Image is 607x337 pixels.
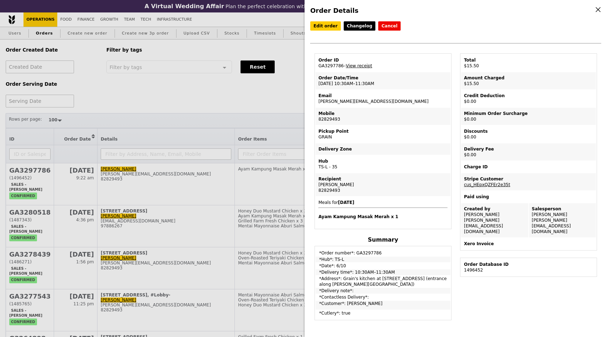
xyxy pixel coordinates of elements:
[532,206,593,212] div: Salesperson
[461,143,596,160] td: $0.00
[461,203,528,237] td: [PERSON_NAME] [PERSON_NAME][EMAIL_ADDRESS][DOMAIN_NAME]
[344,21,376,31] a: Changelog
[310,7,358,14] span: Order Details
[316,301,450,310] td: *Customer*: [PERSON_NAME]
[346,63,372,68] a: View receipt
[318,200,448,220] span: Meals for
[461,108,596,125] td: $0.00
[318,188,448,193] div: 82829493
[316,288,450,294] td: *Delivery note*:
[464,75,593,81] div: Amount Charged
[318,146,448,152] div: Delivery Zone
[464,241,593,247] div: Xero Invoice
[318,128,448,134] div: Pickup Point
[316,263,450,269] td: *Date*: 6/10
[315,236,452,243] h4: Summary
[316,294,450,300] td: *Contactless Delivery*:
[461,126,596,143] td: $0.00
[316,54,450,72] td: GA3297786
[464,262,593,267] div: Order Database ID
[316,310,450,319] td: *Cutlery*: true
[464,111,593,116] div: Minimum Order Surcharge
[529,203,596,237] td: [PERSON_NAME] [PERSON_NAME][EMAIL_ADDRESS][DOMAIN_NAME]
[464,128,593,134] div: Discounts
[316,108,450,125] td: 82829493
[318,75,448,81] div: Order Date/Time
[464,206,526,212] div: Created by
[464,182,510,187] a: cus_HEpxQZFEr2e35t
[464,93,593,99] div: Credit Deduction
[464,194,593,200] div: Paid using
[318,93,448,99] div: Email
[338,200,354,205] b: [DATE]
[464,57,593,63] div: Total
[316,269,450,275] td: *Delivery time*: 10:30AM–11:30AM
[464,176,593,182] div: Stripe Customer
[310,21,341,31] a: Edit order
[344,63,346,68] span: –
[464,146,593,152] div: Delivery Fee
[316,126,450,143] td: GRAIN
[318,57,448,63] div: Order ID
[316,72,450,89] td: [DATE] 10:30AM–11:30AM
[316,156,450,173] td: TS-L - 35
[316,247,450,256] td: *Order number*: GA3297786
[461,72,596,89] td: $15.50
[461,54,596,72] td: $15.50
[316,90,450,107] td: [PERSON_NAME][EMAIL_ADDRESS][DOMAIN_NAME]
[318,111,448,116] div: Mobile
[461,90,596,107] td: $0.00
[464,164,593,170] div: Charge ID
[378,21,401,31] button: Cancel
[461,259,596,276] td: 1496452
[318,176,448,182] div: Recipient
[318,158,448,164] div: Hub
[316,257,450,262] td: *Hub*: TS-L
[316,276,450,287] td: *Address*: Grain's kitchen at [STREET_ADDRESS] (entrance along [PERSON_NAME][GEOGRAPHIC_DATA])
[318,214,448,220] h4: Ayam Kampung Masak Merah x 1
[318,182,448,188] div: [PERSON_NAME]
